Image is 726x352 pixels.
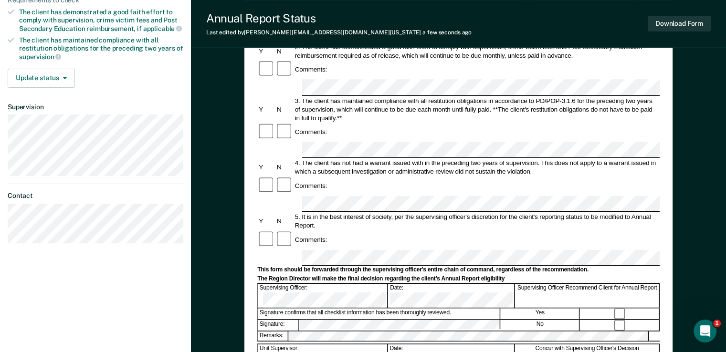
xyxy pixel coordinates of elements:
[275,47,294,55] div: N
[713,320,721,327] span: 1
[257,267,660,274] div: This form should be forwarded through the supervising officer's entire chain of command, regardle...
[206,29,472,36] div: Last edited by [PERSON_NAME][EMAIL_ADDRESS][DOMAIN_NAME][US_STATE]
[258,331,289,341] div: Remarks:
[422,29,472,36] span: a few seconds ago
[206,11,472,25] div: Annual Report Status
[257,47,275,55] div: Y
[389,284,515,308] div: Date:
[143,25,182,32] span: applicable
[257,275,660,282] div: The Region Director will make the final decision regarding the client's Annual Report eligibility
[648,16,711,31] button: Download Form
[258,309,500,320] div: Signature confirms that all checklist information has been thoroughly reviewed.
[294,65,328,74] div: Comments:
[8,192,183,200] dt: Contact
[275,163,294,172] div: N
[694,320,716,342] iframe: Intercom live chat
[275,105,294,114] div: N
[19,8,183,32] div: The client has demonstrated a good faith effort to comply with supervision, crime victim fees and...
[258,284,388,308] div: Supervising Officer:
[257,217,275,226] div: Y
[8,69,75,88] button: Update status
[257,105,275,114] div: Y
[19,36,183,61] div: The client has maintained compliance with all restitution obligations for the preceding two years of
[294,213,660,230] div: 5. It is in the best interest of society, per the supervising officer's discretion for the client...
[294,159,660,176] div: 4. The client has not had a warrant issued with in the preceding two years of supervision. This d...
[19,53,61,61] span: supervision
[294,96,660,122] div: 3. The client has maintained compliance with all restitution obligations in accordance to PD/POP-...
[501,309,580,320] div: Yes
[294,182,328,190] div: Comments:
[294,42,660,60] div: 2. The client has demonstrated a good faith effort to comply with supervision, crime victim fees ...
[501,320,580,331] div: No
[275,217,294,226] div: N
[257,163,275,172] div: Y
[516,284,660,308] div: Supervising Officer Recommend Client for Annual Report
[294,128,328,136] div: Comments:
[294,236,328,244] div: Comments:
[8,103,183,111] dt: Supervision
[258,320,299,331] div: Signature:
